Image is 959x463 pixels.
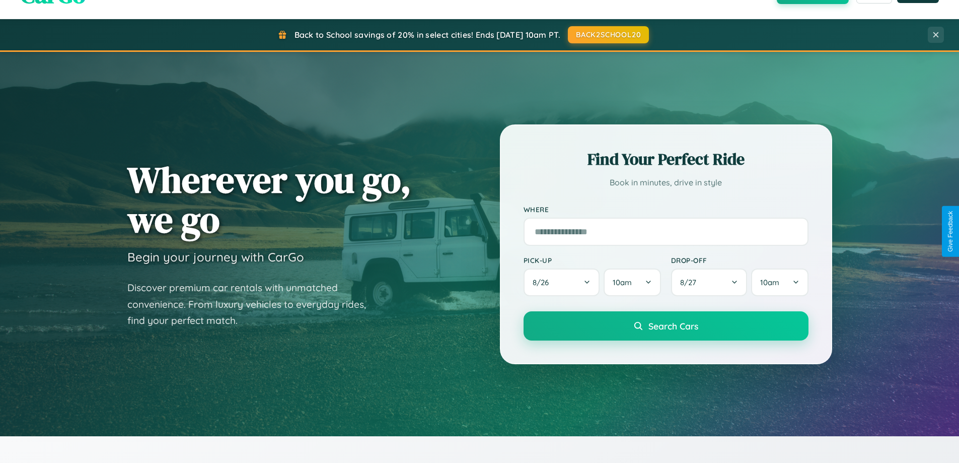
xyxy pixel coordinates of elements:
span: 10am [760,278,779,287]
button: 8/26 [524,269,600,296]
label: Pick-up [524,256,661,264]
label: Where [524,205,808,214]
span: Search Cars [648,320,698,332]
p: Book in minutes, drive in style [524,175,808,190]
label: Drop-off [671,256,808,264]
h3: Begin your journey with CarGo [127,249,304,264]
button: Search Cars [524,311,808,341]
button: 10am [604,269,660,296]
h1: Wherever you go, we go [127,160,411,239]
button: BACK2SCHOOL20 [568,26,649,43]
span: 8 / 26 [533,278,554,287]
h2: Find Your Perfect Ride [524,148,808,170]
span: 10am [613,278,632,287]
button: 8/27 [671,269,748,296]
div: Give Feedback [947,211,954,252]
p: Discover premium car rentals with unmatched convenience. From luxury vehicles to everyday rides, ... [127,280,379,329]
span: Back to School savings of 20% in select cities! Ends [DATE] 10am PT. [294,30,560,40]
button: 10am [751,269,808,296]
span: 8 / 27 [680,278,701,287]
